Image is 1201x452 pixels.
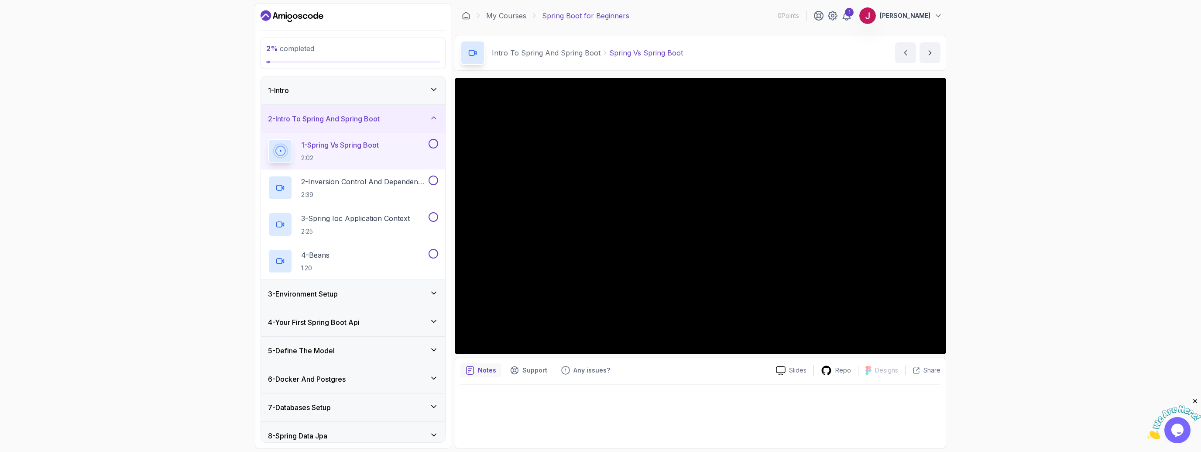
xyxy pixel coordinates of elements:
[556,363,615,377] button: Feedback button
[880,11,930,20] p: [PERSON_NAME]
[268,85,289,96] h3: 1 - Intro
[923,366,940,375] p: Share
[268,114,380,124] h3: 2 - Intro To Spring And Spring Boot
[301,250,329,260] p: 4 - Beans
[859,7,876,24] img: user profile image
[268,212,438,237] button: 3-Spring Ioc Application Context2:25
[486,10,526,21] a: My Courses
[261,308,445,336] button: 4-Your First Spring Boot Api
[268,374,346,384] h3: 6 - Docker And Postgres
[542,10,629,21] p: Spring Boot for Beginners
[301,176,427,187] p: 2 - Inversion Control And Dependency Injection
[261,76,445,104] button: 1-Intro
[835,366,851,375] p: Repo
[789,366,806,375] p: Slides
[920,42,940,63] button: next content
[301,227,410,236] p: 2:25
[573,366,610,375] p: Any issues?
[268,289,338,299] h3: 3 - Environment Setup
[261,393,445,421] button: 7-Databases Setup
[268,249,438,273] button: 4-Beans1:20
[301,213,410,224] p: 3 - Spring Ioc Application Context
[875,366,898,375] p: Designs
[778,11,799,20] p: 0 Points
[609,48,683,58] p: Spring Vs Spring Boot
[301,190,427,199] p: 2:39
[268,317,360,328] h3: 4 - Your First Spring Boot Api
[478,366,496,375] p: Notes
[895,42,916,63] button: previous content
[301,264,329,273] p: 1:20
[261,105,445,133] button: 2-Intro To Spring And Spring Boot
[905,366,940,375] button: Share
[769,366,813,375] a: Slides
[268,345,335,356] h3: 5 - Define The Model
[460,363,501,377] button: notes button
[261,280,445,308] button: 3-Environment Setup
[462,11,470,20] a: Dashboard
[522,366,547,375] p: Support
[841,10,852,21] a: 1
[859,7,943,24] button: user profile image[PERSON_NAME]
[455,78,946,354] iframe: 1 - Spring vs Spring Boot
[505,363,552,377] button: Support button
[1147,397,1201,439] iframe: chat widget
[261,365,445,393] button: 6-Docker And Postgres
[845,8,854,17] div: 1
[268,402,331,413] h3: 7 - Databases Setup
[261,422,445,450] button: 8-Spring Data Jpa
[268,176,438,200] button: 2-Inversion Control And Dependency Injection2:39
[268,139,438,163] button: 1-Spring Vs Spring Boot2:02
[301,140,379,150] p: 1 - Spring Vs Spring Boot
[266,44,314,53] span: completed
[266,44,278,53] span: 2 %
[492,48,600,58] p: Intro To Spring And Spring Boot
[261,9,323,23] a: Dashboard
[814,365,858,376] a: Repo
[301,154,379,162] p: 2:02
[268,431,327,441] h3: 8 - Spring Data Jpa
[261,337,445,365] button: 5-Define The Model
